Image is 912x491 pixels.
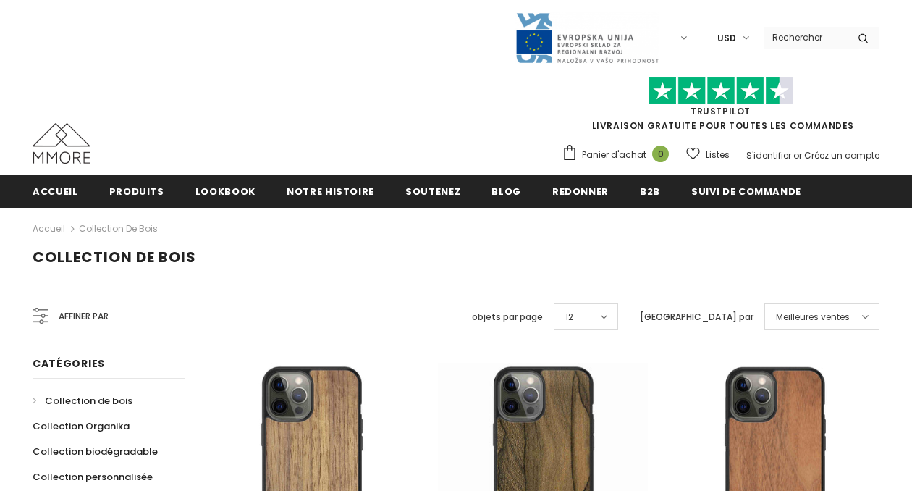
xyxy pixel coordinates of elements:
a: Produits [109,175,164,207]
a: Listes [686,142,730,167]
span: Redonner [552,185,609,198]
span: USD [717,31,736,46]
a: Accueil [33,175,78,207]
span: Produits [109,185,164,198]
label: [GEOGRAPHIC_DATA] par [640,310,753,324]
span: Suivi de commande [691,185,801,198]
a: Blog [491,175,521,207]
span: Collection biodégradable [33,445,158,458]
img: Javni Razpis [515,12,659,64]
a: S'identifier [746,149,791,161]
span: or [793,149,802,161]
a: Redonner [552,175,609,207]
input: Search Site [764,27,847,48]
span: Blog [491,185,521,198]
a: Collection de bois [79,222,158,235]
span: 12 [565,310,573,324]
span: Lookbook [195,185,256,198]
a: TrustPilot [691,105,751,117]
a: Javni Razpis [515,31,659,43]
span: Collection personnalisée [33,470,153,484]
a: soutenez [405,175,460,207]
img: Faites confiance aux étoiles pilotes [649,77,793,105]
a: Collection personnalisée [33,464,153,490]
img: Cas MMORE [33,123,90,164]
a: Accueil [33,220,65,238]
a: Notre histoire [287,175,374,207]
span: Listes [706,148,730,162]
a: Lookbook [195,175,256,207]
a: Créez un compte [804,149,879,161]
a: Panier d'achat 0 [562,144,676,166]
span: Accueil [33,185,78,198]
a: Collection de bois [33,388,132,414]
span: Catégories [33,356,105,371]
span: B2B [640,185,660,198]
span: Collection Organika [33,419,130,433]
span: Notre histoire [287,185,374,198]
a: Collection biodégradable [33,439,158,464]
a: Collection Organika [33,414,130,439]
span: LIVRAISON GRATUITE POUR TOUTES LES COMMANDES [562,83,879,132]
span: Meilleures ventes [776,310,850,324]
a: Suivi de commande [691,175,801,207]
span: Panier d'achat [582,148,646,162]
label: objets par page [472,310,543,324]
span: Collection de bois [33,247,196,267]
a: B2B [640,175,660,207]
span: Collection de bois [45,394,132,408]
span: 0 [652,146,669,162]
span: soutenez [405,185,460,198]
span: Affiner par [59,309,109,324]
